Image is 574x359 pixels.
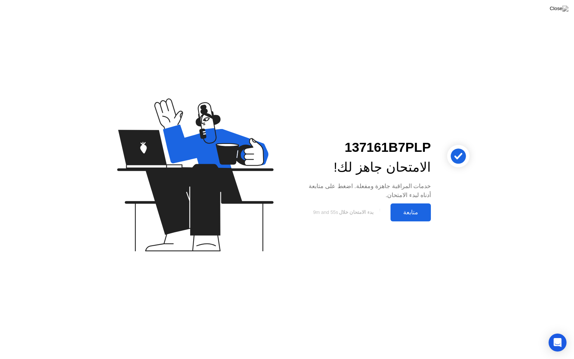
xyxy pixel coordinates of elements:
span: 9m and 55s [313,209,338,215]
div: Open Intercom Messenger [549,334,567,352]
div: الامتحان جاهز لك! [299,157,431,177]
div: متابعة [393,209,429,216]
div: 137161B7PLP [299,138,431,157]
img: Close [550,6,568,12]
div: خدمات المراقبة جاهزة ومفعلة. اضغط على متابعة أدناه لبدء الامتحان. [299,182,431,200]
button: متابعة [391,203,431,221]
button: بدء الامتحان خلال9m and 55s [299,205,387,220]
